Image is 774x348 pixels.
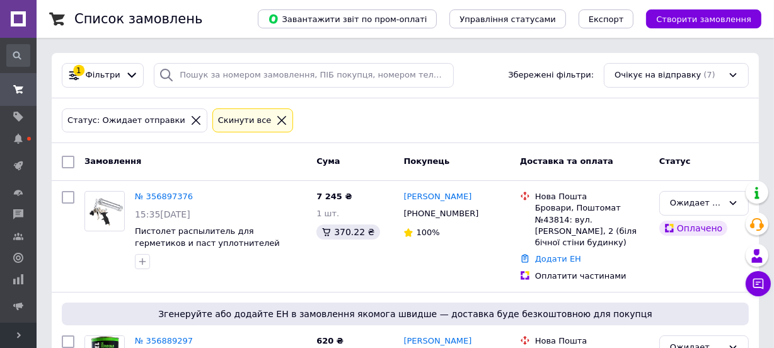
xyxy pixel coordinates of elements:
[135,226,280,259] a: Пистолет распылитель для герметиков и паст уплотнителей NTools PM 110501
[403,191,471,203] a: [PERSON_NAME]
[73,65,84,76] div: 1
[85,197,124,226] img: Фото товару
[316,156,340,166] span: Cума
[154,63,454,88] input: Пошук за номером замовлення, ПІБ покупця, номером телефону, Email, номером накладної
[135,192,193,201] a: № 356897376
[535,335,649,347] div: Нова Пошта
[135,209,190,219] span: 15:35[DATE]
[520,156,613,166] span: Доставка та оплата
[84,156,141,166] span: Замовлення
[84,191,125,231] a: Фото товару
[535,191,649,202] div: Нова Пошта
[67,308,744,320] span: Згенеруйте або додайте ЕН в замовлення якомога швидше — доставка буде безкоштовною для покупця
[535,202,649,248] div: Бровари, Поштомат №43814: вул. [PERSON_NAME], 2 (біля бічної стіни будинку)
[659,156,691,166] span: Статус
[459,14,556,24] span: Управління статусами
[535,270,649,282] div: Оплатити частинами
[316,224,379,240] div: 370.22 ₴
[646,9,761,28] button: Створити замовлення
[316,209,339,218] span: 1 шт.
[74,11,202,26] h1: Список замовлень
[401,206,481,222] div: [PHONE_NUMBER]
[258,9,437,28] button: Завантажити звіт по пром-оплаті
[508,69,594,81] span: Збережені фільтри:
[316,192,352,201] span: 7 245 ₴
[659,221,727,236] div: Оплачено
[670,197,723,210] div: Ожидает отправки
[268,13,427,25] span: Завантажити звіт по пром-оплаті
[589,14,624,24] span: Експорт
[615,69,701,81] span: Очікує на відправку
[746,271,771,296] button: Чат з покупцем
[216,114,274,127] div: Cкинути все
[135,336,193,345] a: № 356889297
[403,335,471,347] a: [PERSON_NAME]
[403,156,449,166] span: Покупець
[86,69,120,81] span: Фільтри
[633,14,761,23] a: Створити замовлення
[703,70,715,79] span: (7)
[65,114,188,127] div: Статус: Ожидает отправки
[656,14,751,24] span: Створити замовлення
[579,9,634,28] button: Експорт
[449,9,566,28] button: Управління статусами
[316,336,344,345] span: 620 ₴
[535,254,581,264] a: Додати ЕН
[416,228,439,237] span: 100%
